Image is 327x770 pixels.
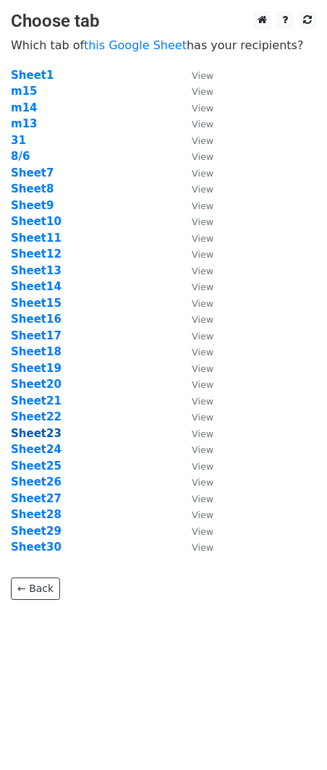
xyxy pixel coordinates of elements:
[11,427,61,440] strong: Sheet23
[192,477,213,488] small: View
[177,280,213,293] a: View
[11,264,61,277] a: Sheet13
[177,134,213,147] a: View
[11,394,61,407] a: Sheet21
[192,151,213,162] small: View
[11,182,54,195] a: Sheet8
[192,216,213,227] small: View
[177,232,213,245] a: View
[192,428,213,439] small: View
[177,101,213,114] a: View
[177,313,213,326] a: View
[177,410,213,423] a: View
[192,249,213,260] small: View
[192,266,213,276] small: View
[177,150,213,163] a: View
[177,525,213,538] a: View
[177,264,213,277] a: View
[11,247,61,261] a: Sheet12
[11,577,60,600] a: ← Back
[192,86,213,97] small: View
[192,396,213,407] small: View
[11,215,61,228] strong: Sheet10
[192,184,213,195] small: View
[11,297,61,310] a: Sheet15
[192,526,213,537] small: View
[177,541,213,554] a: View
[11,232,61,245] a: Sheet11
[11,150,30,163] a: 8/6
[192,298,213,309] small: View
[11,85,38,98] a: m15
[177,475,213,488] a: View
[11,199,54,212] a: Sheet9
[192,347,213,357] small: View
[11,280,61,293] strong: Sheet14
[192,200,213,211] small: View
[11,460,61,473] a: Sheet25
[177,492,213,505] a: View
[192,103,213,114] small: View
[84,38,187,52] a: this Google Sheet
[11,345,61,358] strong: Sheet18
[177,117,213,130] a: View
[11,492,61,505] a: Sheet27
[177,182,213,195] a: View
[177,508,213,521] a: View
[192,135,213,146] small: View
[11,313,61,326] a: Sheet16
[192,314,213,325] small: View
[192,363,213,374] small: View
[11,508,61,521] a: Sheet28
[11,69,54,82] strong: Sheet1
[11,525,61,538] a: Sheet29
[11,378,61,391] a: Sheet20
[177,215,213,228] a: View
[11,11,316,32] h3: Choose tab
[177,297,213,310] a: View
[11,134,26,147] a: 31
[192,282,213,292] small: View
[192,168,213,179] small: View
[177,199,213,212] a: View
[192,233,213,244] small: View
[11,101,38,114] a: m14
[192,331,213,342] small: View
[11,362,61,375] a: Sheet19
[192,542,213,553] small: View
[11,329,61,342] strong: Sheet17
[177,460,213,473] a: View
[177,85,213,98] a: View
[192,412,213,423] small: View
[11,117,38,130] strong: m13
[177,69,213,82] a: View
[11,38,316,53] p: Which tab of has your recipients?
[255,701,327,770] iframe: Chat Widget
[11,443,61,456] strong: Sheet24
[11,475,61,488] a: Sheet26
[11,166,54,179] a: Sheet7
[192,461,213,472] small: View
[11,541,61,554] a: Sheet30
[11,410,61,423] a: Sheet22
[192,119,213,130] small: View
